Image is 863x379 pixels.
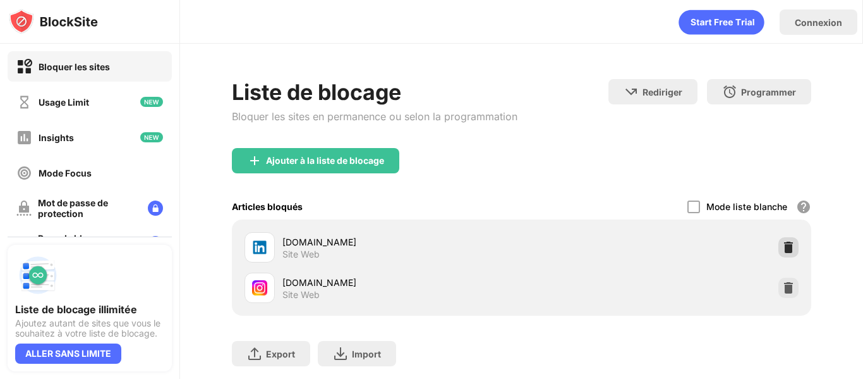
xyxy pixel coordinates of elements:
img: time-usage-off.svg [16,94,32,110]
div: Insights [39,132,74,143]
div: [DOMAIN_NAME] [282,276,522,289]
div: Mode Focus [39,168,92,178]
div: Connexion [795,17,842,28]
div: Import [352,349,381,359]
img: favicons [252,240,267,255]
div: Export [266,349,295,359]
div: Bloquer les sites en permanence ou selon la programmation [232,110,517,123]
div: ALLER SANS LIMITE [15,344,121,364]
img: lock-menu.svg [148,236,163,251]
img: push-block-list.svg [15,252,61,298]
img: new-icon.svg [140,97,163,107]
div: [DOMAIN_NAME] [282,235,522,249]
img: lock-menu.svg [148,201,163,216]
div: Site Web [282,289,320,301]
div: Site Web [282,249,320,260]
div: Articles bloqués [232,201,303,212]
img: insights-off.svg [16,130,32,146]
img: focus-off.svg [16,165,32,181]
div: Liste de blocage illimitée [15,303,164,316]
div: Mot de passe de protection [38,197,138,219]
div: Mode liste blanche [706,201,787,212]
img: favicons [252,280,267,295]
div: Ajoutez autant de sites que vous le souhaitez à votre liste de blocage. [15,318,164,339]
img: new-icon.svg [140,132,163,142]
div: animation [679,9,764,35]
div: Page de bloc personnalisée [38,233,138,254]
img: customize-block-page-off.svg [16,236,32,251]
div: Liste de blocage [232,79,517,105]
div: Ajouter à la liste de blocage [266,156,384,166]
div: Rediriger [643,87,682,97]
img: block-on.svg [16,59,32,75]
img: password-protection-off.svg [16,201,32,216]
img: logo-blocksite.svg [9,9,98,34]
div: Bloquer les sites [39,61,110,72]
div: Usage Limit [39,97,89,108]
div: Programmer [741,87,796,97]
